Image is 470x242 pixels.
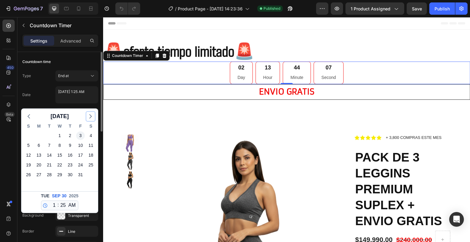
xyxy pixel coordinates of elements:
span: Published [263,6,280,11]
div: Friday, Oct 31, 2025 [76,170,85,179]
div: Friday, Oct 3, 2025 [76,131,85,140]
div: Background [22,213,43,218]
p: Minute [187,57,200,64]
button: 7 [2,2,46,15]
button: 1 product assigned [345,2,404,15]
span: 2025 [69,193,78,199]
iframe: Design area [103,17,470,242]
div: Countdown Timer [8,36,41,41]
p: Countdown Timer [30,22,96,29]
div: S [23,123,34,131]
div: Date [22,92,31,98]
div: S [86,123,96,131]
span: 1 product assigned [351,6,390,12]
div: Friday, Oct 24, 2025 [76,161,85,169]
div: Thursday, Oct 2, 2025 [66,131,74,140]
div: $240.000,00 [293,218,330,227]
div: 44 [187,47,200,54]
strong: ENVIO GRATIS [156,69,212,80]
div: Wednesday, Oct 1, 2025 [55,131,64,140]
div: Monday, Oct 6, 2025 [35,141,43,150]
p: 7 [40,5,43,12]
button: Save [407,2,427,15]
span: / [175,6,177,12]
div: Friday, Oct 17, 2025 [76,151,85,159]
button: Publish [429,2,455,15]
div: Line [68,229,97,234]
div: M [34,123,44,131]
div: Undo/Redo [115,2,140,15]
div: Border [22,229,34,234]
span: Sep [52,193,61,199]
span: : [58,201,59,209]
p: Hour [160,57,169,64]
div: $149.990,00 [252,218,290,228]
span: End at [58,73,69,78]
div: Transparent [68,213,97,218]
span: [DATE] [50,112,69,121]
div: Sunday, Oct 12, 2025 [24,151,33,159]
div: Tuesday, Oct 14, 2025 [45,151,54,159]
div: Monday, Oct 27, 2025 [35,170,43,179]
div: Wednesday, Oct 8, 2025 [55,141,64,150]
div: Wednesday, Oct 22, 2025 [55,161,64,169]
div: Thursday, Oct 9, 2025 [66,141,74,150]
p: Second [218,57,233,64]
div: Saturday, Oct 4, 2025 [87,131,95,140]
div: Sunday, Oct 19, 2025 [24,161,33,169]
p: Day [134,57,142,64]
button: End at [55,70,98,81]
div: Tuesday, Oct 21, 2025 [45,161,54,169]
div: T [44,123,54,131]
div: T [65,123,75,131]
span: Tue [41,193,50,199]
p: Settings [30,38,47,44]
div: Thursday, Oct 30, 2025 [66,170,74,179]
div: 02 [134,47,142,54]
div: Wednesday, Oct 15, 2025 [55,151,64,159]
div: Beta [5,112,15,117]
p: Advanced [60,38,81,44]
div: Sunday, Oct 26, 2025 [24,170,33,179]
div: Publish [435,6,450,12]
div: W [54,123,65,131]
div: Tuesday, Oct 28, 2025 [45,170,54,179]
div: Tuesday, Oct 7, 2025 [45,141,54,150]
div: Saturday, Oct 25, 2025 [87,161,95,169]
div: Friday, Oct 10, 2025 [76,141,85,150]
button: [DATE] [48,112,71,121]
div: Monday, Oct 13, 2025 [35,151,43,159]
div: Saturday, Oct 18, 2025 [87,151,95,159]
div: Open Intercom Messenger [449,212,464,227]
div: Wednesday, Oct 29, 2025 [55,170,64,179]
span: Product Page - [DATE] 14:23:36 [178,6,243,12]
div: Thursday, Oct 23, 2025 [66,161,74,169]
div: Countdown time [22,59,51,65]
div: Saturday, Oct 11, 2025 [87,141,95,150]
div: Sunday, Oct 5, 2025 [24,141,33,150]
div: F [75,123,86,131]
div: Thursday, Oct 16, 2025 [66,151,74,159]
div: 450 [6,65,15,70]
h1: PACK DE 3 LEGGINS PREMIUM SUPLEX + ENVIO GRATIS [252,132,349,212]
div: Type [22,73,31,79]
div: Monday, Oct 20, 2025 [35,161,43,169]
div: 07 [218,47,233,54]
span: Save [412,6,422,11]
p: + 3,800 COMPRAS ESTE MES [283,117,338,124]
span: 30 [62,193,67,199]
div: 13 [160,47,169,54]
